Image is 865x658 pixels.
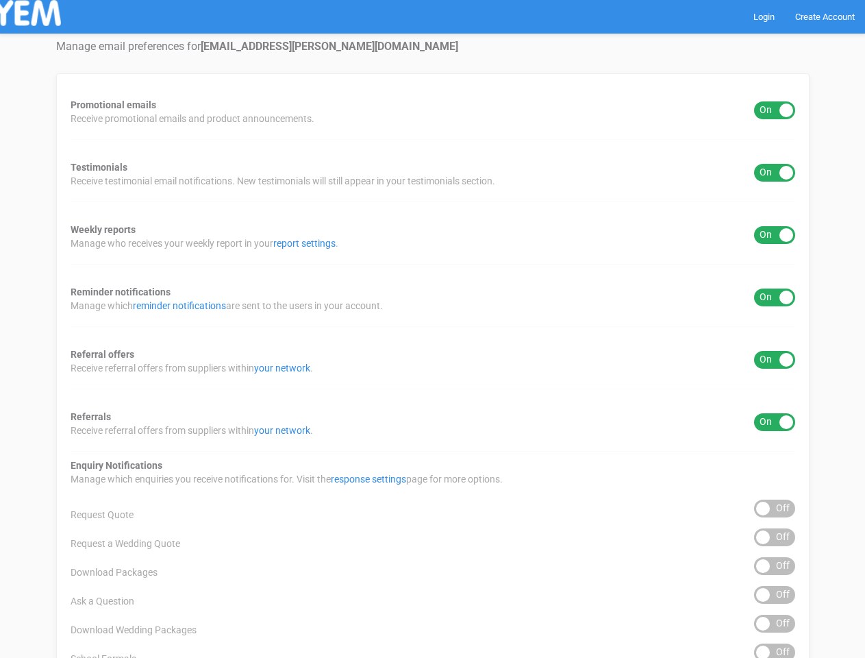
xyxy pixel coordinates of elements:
[254,425,310,436] a: your network
[273,238,336,249] a: report settings
[71,361,313,375] span: Receive referral offers from suppliers within .
[71,565,158,579] span: Download Packages
[71,99,156,110] strong: Promotional emails
[71,224,136,235] strong: Weekly reports
[71,411,111,422] strong: Referrals
[201,40,458,53] strong: [EMAIL_ADDRESS][PERSON_NAME][DOMAIN_NAME]
[254,363,310,374] a: your network
[133,300,226,311] a: reminder notifications
[71,623,197,637] span: Download Wedding Packages
[71,236,338,250] span: Manage who receives your weekly report in your .
[71,424,313,437] span: Receive referral offers from suppliers within .
[71,472,503,486] span: Manage which enquiries you receive notifications for. Visit the page for more options.
[71,594,134,608] span: Ask a Question
[71,287,171,297] strong: Reminder notifications
[56,40,810,53] h4: Manage email preferences for
[71,299,383,313] span: Manage which are sent to the users in your account.
[71,460,162,471] strong: Enquiry Notifications
[71,174,495,188] span: Receive testimonial email notifications. New testimonials will still appear in your testimonials ...
[71,508,134,522] span: Request Quote
[71,537,180,550] span: Request a Wedding Quote
[331,474,406,485] a: response settings
[71,349,134,360] strong: Referral offers
[71,112,314,125] span: Receive promotional emails and product announcements.
[71,162,127,173] strong: Testimonials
